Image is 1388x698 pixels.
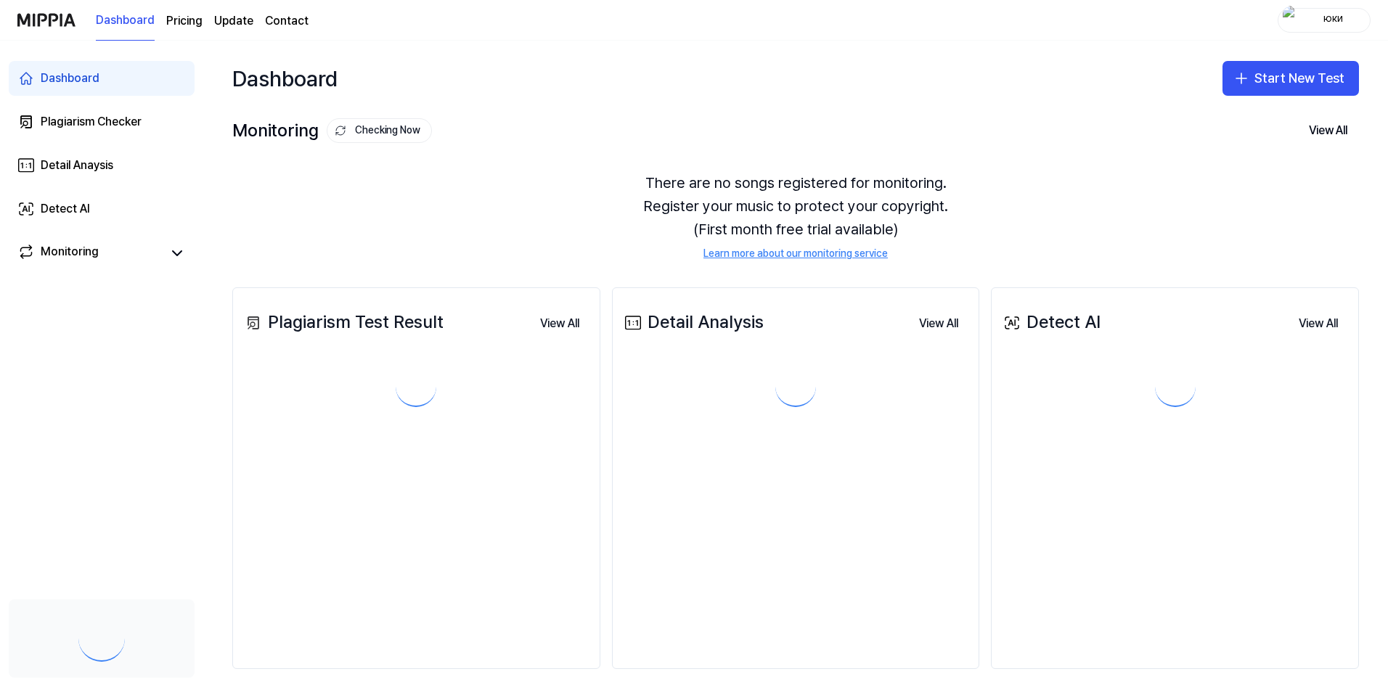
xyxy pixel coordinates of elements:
[1305,12,1361,28] div: юки
[41,200,90,218] div: Detect AI
[907,309,970,338] button: View All
[41,157,113,174] div: Detail Anaysis
[232,55,338,102] div: Dashboard
[9,61,195,96] a: Dashboard
[528,309,591,338] button: View All
[1000,308,1101,336] div: Detect AI
[703,247,888,261] a: Learn more about our monitoring service
[621,308,764,336] div: Detail Analysis
[214,12,253,30] a: Update
[1283,6,1300,35] img: profile
[327,118,432,143] button: Checking Now
[9,148,195,183] a: Detail Anaysis
[1222,61,1359,96] button: Start New Test
[9,104,195,139] a: Plagiarism Checker
[1287,308,1350,338] a: View All
[1297,116,1359,145] button: View All
[907,308,970,338] a: View All
[41,243,99,263] div: Monitoring
[232,154,1359,279] div: There are no songs registered for monitoring. Register your music to protect your copyright. (Fir...
[242,308,444,336] div: Plagiarism Test Result
[96,1,155,41] a: Dashboard
[9,192,195,226] a: Detect AI
[265,12,309,30] a: Contact
[1278,8,1371,33] button: profileюки
[17,243,163,263] a: Monitoring
[232,117,432,144] div: Monitoring
[1287,309,1350,338] button: View All
[41,113,142,131] div: Plagiarism Checker
[41,70,99,87] div: Dashboard
[166,12,203,30] a: Pricing
[528,308,591,338] a: View All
